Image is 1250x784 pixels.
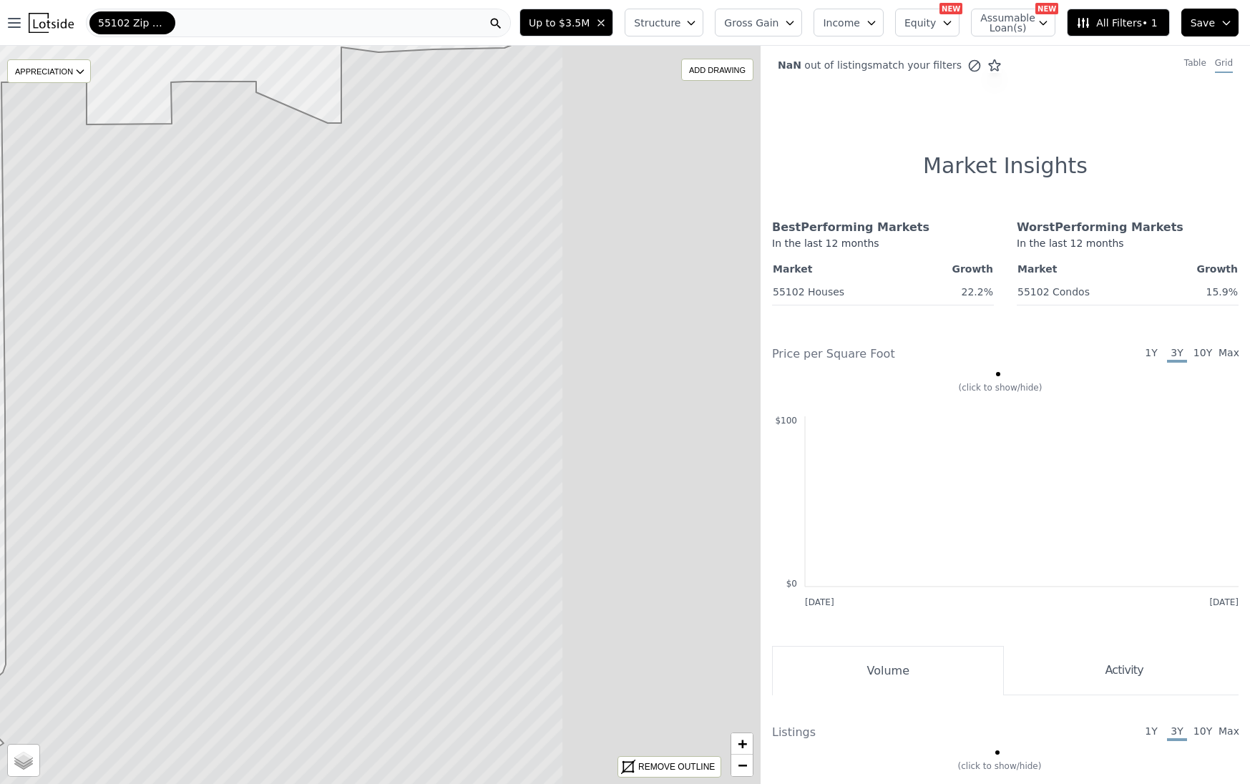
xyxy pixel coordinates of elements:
[962,286,993,298] span: 22.2%
[814,9,884,36] button: Income
[772,724,1005,741] div: Listings
[912,259,994,279] th: Growth
[1191,16,1215,30] span: Save
[1141,724,1161,741] span: 1Y
[772,236,994,259] div: In the last 12 months
[772,646,1004,695] button: Volume
[1017,280,1090,299] a: 55102 Condos
[1004,646,1239,695] button: Activity
[1076,16,1157,30] span: All Filters • 1
[939,3,962,14] div: NEW
[1193,346,1213,363] span: 10Y
[1017,219,1239,236] div: Worst Performing Markets
[775,416,797,426] text: $100
[786,579,797,589] text: $0
[715,9,802,36] button: Gross Gain
[638,760,715,773] div: REMOVE OUTLINE
[761,760,1239,772] div: (click to show/hide)
[772,259,912,279] th: Market
[773,280,844,299] a: 55102 Houses
[7,59,91,83] div: APPRECIATION
[904,16,936,30] span: Equity
[761,58,1002,73] div: out of listings
[1017,259,1157,279] th: Market
[529,16,590,30] span: Up to $3.5M
[8,745,39,776] a: Layers
[1167,724,1187,741] span: 3Y
[823,16,860,30] span: Income
[971,9,1055,36] button: Assumable Loan(s)
[625,9,703,36] button: Structure
[738,735,747,753] span: +
[895,9,960,36] button: Equity
[98,16,167,30] span: 55102 Zip Code
[805,597,834,607] text: [DATE]
[1067,9,1169,36] button: All Filters• 1
[1157,259,1239,279] th: Growth
[873,58,962,72] span: match your filters
[1219,346,1239,363] span: Max
[772,219,994,236] div: Best Performing Markets
[762,382,1239,393] div: (click to show/hide)
[923,153,1088,179] h1: Market Insights
[980,13,1026,33] span: Assumable Loan(s)
[738,756,747,774] span: −
[731,733,753,755] a: Zoom in
[772,346,1005,363] div: Price per Square Foot
[1141,346,1161,363] span: 1Y
[731,755,753,776] a: Zoom out
[1215,57,1233,73] div: Grid
[1209,597,1239,607] text: [DATE]
[1184,57,1206,73] div: Table
[682,59,753,80] div: ADD DRAWING
[1181,9,1239,36] button: Save
[1219,724,1239,741] span: Max
[634,16,680,30] span: Structure
[778,59,801,71] span: NaN
[519,9,613,36] button: Up to $3.5M
[1206,286,1238,298] span: 15.9%
[29,13,74,33] img: Lotside
[1193,724,1213,741] span: 10Y
[1167,346,1187,363] span: 3Y
[1017,236,1239,259] div: In the last 12 months
[1035,3,1058,14] div: NEW
[724,16,778,30] span: Gross Gain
